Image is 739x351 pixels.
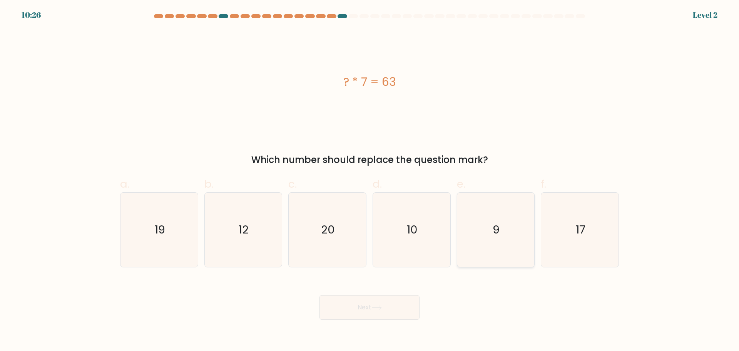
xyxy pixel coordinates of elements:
div: Which number should replace the question mark? [125,153,614,167]
text: 20 [321,222,335,237]
span: c. [288,176,297,191]
span: a. [120,176,129,191]
text: 17 [576,222,585,237]
div: 10:26 [22,9,41,21]
text: 9 [493,222,500,237]
span: d. [373,176,382,191]
span: e. [457,176,465,191]
text: 12 [239,222,249,237]
span: f. [541,176,546,191]
text: 10 [407,222,418,237]
span: b. [204,176,214,191]
div: ? * 7 = 63 [120,73,619,91]
div: Level 2 [693,9,717,21]
button: Next [319,295,420,320]
text: 19 [155,222,165,237]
